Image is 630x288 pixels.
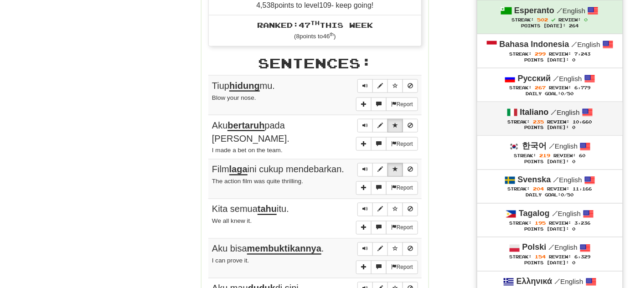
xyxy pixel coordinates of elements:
[229,165,248,175] u: laga
[356,137,418,151] div: More sentence controls
[477,34,623,67] a: Bahasa Indonesia /English Streak: 299 Review: 7,243 Points [DATE]: 0
[357,119,418,133] div: Sentence controls
[227,120,264,131] u: bertaruh
[372,119,388,133] button: Edit sentence
[387,163,403,177] button: Toggle favorite
[477,204,623,237] a: Tagalog /English Streak: 195 Review: 3,236 Points [DATE]: 0
[537,17,548,22] span: 502
[518,74,551,83] strong: Русский
[540,153,551,158] span: 219
[372,242,388,256] button: Edit sentence
[357,163,418,177] div: Sentence controls
[559,17,581,22] span: Review:
[533,186,544,192] span: 204
[229,81,260,92] u: hidung
[508,119,530,124] span: Streak:
[403,119,418,133] button: Toggle ignore
[356,221,418,235] div: More sentence controls
[356,181,418,195] div: More sentence controls
[247,244,321,255] u: membuktikannya
[403,203,418,216] button: Toggle ignore
[549,142,578,150] small: English
[561,91,564,96] span: 0
[549,221,571,226] span: Review:
[356,137,372,151] button: Add sentence to collection
[486,57,614,63] div: Points [DATE]: 0
[509,51,532,57] span: Streak:
[357,242,418,256] div: Sentence controls
[535,221,546,226] span: 195
[477,170,623,203] a: Svenska /English Streak: 204 Review: 11,166 Daily Goal:0/50
[508,187,530,192] span: Streak:
[387,203,403,216] button: Toggle favorite
[386,221,418,235] button: Report
[208,56,422,71] h2: Sentences:
[573,187,592,192] span: 11,166
[486,91,614,97] div: Daily Goal: /50
[486,227,614,233] div: Points [DATE]: 0
[552,18,556,22] span: Streak includes today.
[549,51,571,57] span: Review:
[514,6,554,15] strong: Esperanto
[533,119,544,124] span: 235
[486,261,614,267] div: Points [DATE]: 0
[403,79,418,93] button: Toggle ignore
[212,178,303,185] small: The action film was quite thrilling.
[574,51,590,57] span: 7,243
[486,125,614,131] div: Points [DATE]: 0
[535,254,546,260] span: 154
[212,81,275,92] span: Tiup mu.
[477,136,623,169] a: 한국어 /English Streak: 219 Review: 60 Points [DATE]: 0
[555,278,561,286] span: /
[549,244,578,252] small: English
[574,85,590,90] span: 6,779
[572,41,600,48] small: English
[403,242,418,256] button: Toggle ignore
[372,163,388,177] button: Edit sentence
[212,218,252,225] small: We all knew it.
[477,237,623,271] a: Polski /English Streak: 154 Review: 6,329 Points [DATE]: 0
[584,17,588,22] span: 0
[403,163,418,177] button: Toggle ignore
[551,108,580,116] small: English
[549,142,555,150] span: /
[356,221,372,235] button: Add sentence to collection
[557,7,585,15] small: English
[535,51,546,57] span: 299
[549,255,571,260] span: Review:
[357,79,373,93] button: Play sentence audio
[357,203,373,216] button: Play sentence audio
[357,79,418,93] div: Sentence controls
[549,243,555,252] span: /
[509,85,532,90] span: Streak:
[516,277,553,286] strong: Ελληνικά
[555,278,584,286] small: English
[554,153,576,158] span: Review:
[553,176,582,184] small: English
[574,255,590,260] span: 6,329
[386,98,418,111] button: Report
[519,209,550,218] strong: Tagalog
[356,181,372,195] button: Add sentence to collection
[579,153,586,158] span: 60
[212,204,289,215] span: Kita semua itu.
[486,159,614,165] div: Points [DATE]: 0
[573,119,592,124] span: 10,660
[486,23,614,29] div: Points [DATE]: 264
[212,257,249,264] small: I can prove it.
[372,79,388,93] button: Edit sentence
[547,187,570,192] span: Review:
[509,221,532,226] span: Streak:
[553,75,582,82] small: English
[294,33,336,40] small: ( 8 points to 46 )
[477,68,623,102] a: Русский /English Streak: 267 Review: 6,779 Daily Goal:0/50
[549,85,571,90] span: Review:
[386,137,418,151] button: Report
[387,119,403,133] button: Toggle favorite
[357,119,373,133] button: Play sentence audio
[386,261,418,274] button: Report
[522,141,547,150] strong: 한국어
[212,165,344,175] span: Film ini cukup mendebarkan.
[212,120,289,144] span: Aku pada [PERSON_NAME].
[518,175,551,185] strong: Svenska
